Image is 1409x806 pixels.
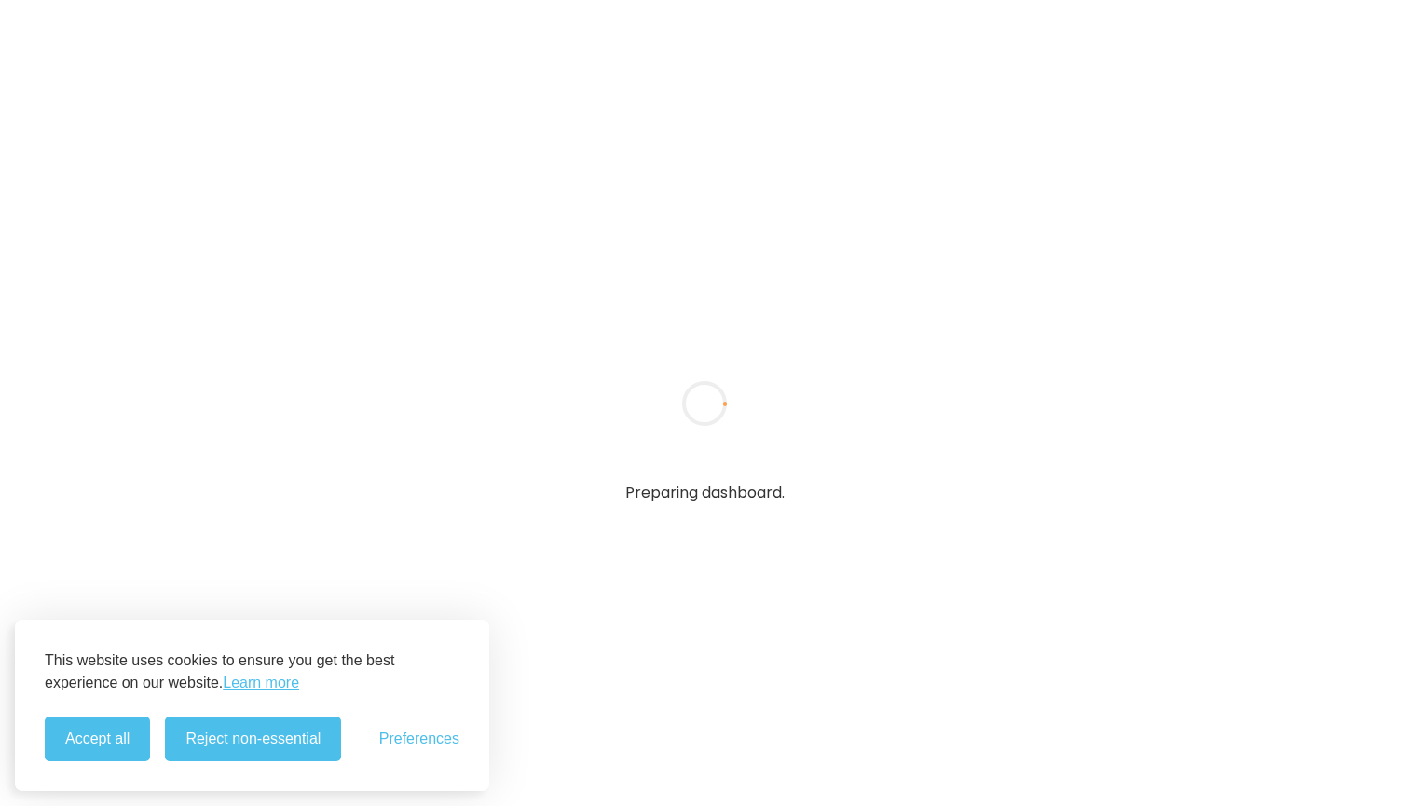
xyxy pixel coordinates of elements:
[610,467,800,519] div: Preparing dashboard.
[45,717,150,761] button: Accept all cookies
[379,731,459,747] span: Preferences
[379,731,459,747] button: Toggle preferences
[223,672,299,694] a: Learn more
[165,717,341,761] button: Reject non-essential
[45,649,459,694] p: This website uses cookies to ensure you get the best experience on our website.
